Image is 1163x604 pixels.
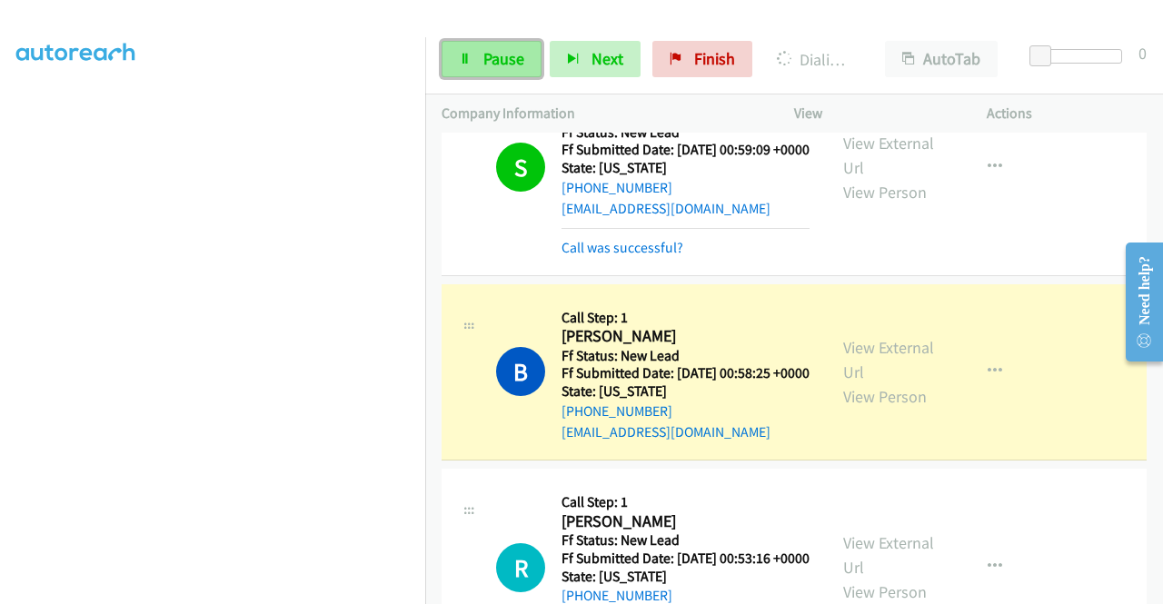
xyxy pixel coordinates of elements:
a: View Person [843,182,927,203]
h5: Call Step: 1 [562,309,810,327]
span: Pause [483,48,524,69]
p: Actions [987,103,1147,124]
a: View External Url [843,532,934,578]
h5: Ff Status: New Lead [562,347,810,365]
h5: State: [US_STATE] [562,159,810,177]
a: [PHONE_NUMBER] [562,587,672,604]
div: The call is yet to be attempted [496,543,545,592]
iframe: Resource Center [1111,230,1163,374]
h1: R [496,543,545,592]
h5: Ff Status: New Lead [562,124,810,142]
h5: Ff Submitted Date: [DATE] 00:53:16 +0000 [562,550,810,568]
a: View Person [843,386,927,407]
a: View Person [843,581,927,602]
a: View External Url [843,337,934,382]
a: Pause [442,41,542,77]
h2: [PERSON_NAME] [562,326,804,347]
span: Finish [694,48,735,69]
button: Next [550,41,641,77]
a: [EMAIL_ADDRESS][DOMAIN_NAME] [562,200,770,217]
h5: State: [US_STATE] [562,568,810,586]
h2: [PERSON_NAME] [562,511,804,532]
h5: Ff Submitted Date: [DATE] 00:59:09 +0000 [562,141,810,159]
div: Delay between calls (in seconds) [1039,49,1122,64]
h1: B [496,347,545,396]
p: Dialing [PERSON_NAME] [777,47,852,72]
h5: Ff Status: New Lead [562,531,810,550]
div: 0 [1138,41,1147,65]
a: Call was successful? [562,239,683,256]
a: View External Url [843,133,934,178]
a: [PHONE_NUMBER] [562,179,672,196]
h5: Ff Submitted Date: [DATE] 00:58:25 +0000 [562,364,810,382]
h1: S [496,143,545,192]
p: View [794,103,954,124]
span: Next [591,48,623,69]
h5: Call Step: 1 [562,493,810,511]
a: [EMAIL_ADDRESS][DOMAIN_NAME] [562,423,770,441]
a: [PHONE_NUMBER] [562,402,672,420]
h5: State: [US_STATE] [562,382,810,401]
p: Company Information [442,103,761,124]
a: Finish [652,41,752,77]
button: AutoTab [885,41,998,77]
